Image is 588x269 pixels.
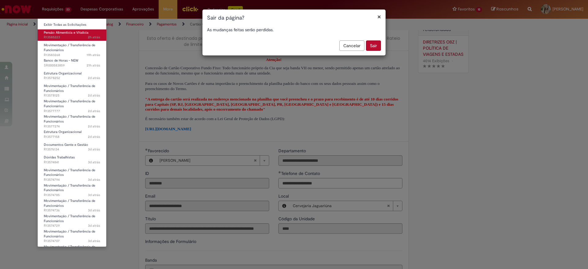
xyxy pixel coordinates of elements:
[44,84,95,93] span: Movimentação / Transferência de Funcionários
[88,193,100,197] time: 29/09/2025 07:44:20
[44,109,100,114] span: R13577777
[44,114,95,124] span: Movimentação / Transferência de Funcionários
[88,76,100,80] time: 29/09/2025 16:40:03
[44,71,81,76] span: Estrutura Organizacional
[44,63,100,68] span: SR000583859
[207,27,381,33] p: As mudanças feitas serão perdidas.
[88,124,100,129] span: 2d atrás
[38,198,106,211] a: Aberto R13574736 : Movimentação / Transferência de Funcionários
[88,223,100,228] span: 3d atrás
[38,70,106,81] a: Aberto R13578252 : Estrutura Organizacional
[38,244,106,257] a: Aberto R13574701 : Movimentação / Transferência de Funcionários
[88,124,100,129] time: 29/09/2025 14:29:11
[88,134,100,139] time: 29/09/2025 14:15:47
[44,239,100,244] span: R13574707
[88,239,100,243] time: 29/09/2025 07:02:11
[44,155,75,160] span: Dúvidas Trabalhistas
[44,99,95,108] span: Movimentação / Transferência de Funcionários
[87,53,100,57] time: 30/09/2025 17:29:34
[44,58,78,63] span: Banco de Horas - NEW
[44,43,95,52] span: Movimentação / Transferência de Funcionários
[44,76,100,81] span: R13578252
[38,182,106,195] a: Aberto R13574785 : Movimentação / Transferência de Funcionários
[38,83,106,96] a: Aberto R13578125 : Movimentação / Transferência de Funcionários
[38,29,106,41] a: Aberto R13585223 : Pensão Alimentícia e Vitalícia
[88,147,100,152] time: 29/09/2025 11:23:13
[339,40,364,51] button: Cancelar
[38,57,106,69] a: Aberto SR000583859 : Banco de Horas - NEW
[38,213,106,226] a: Aberto R13574729 : Movimentação / Transferência de Funcionários
[44,142,88,147] span: Documentos Gente e Gestão
[44,93,100,98] span: R13578125
[88,239,100,243] span: 3d atrás
[44,199,95,208] span: Movimentação / Transferência de Funcionários
[44,134,100,139] span: R13577158
[88,223,100,228] time: 29/09/2025 07:12:21
[88,193,100,197] span: 3d atrás
[44,160,100,165] span: R13574841
[366,40,381,51] button: Sair
[38,113,106,127] a: Aberto R13577274 : Movimentação / Transferência de Funcionários
[87,53,100,57] span: 19h atrás
[88,109,100,113] span: 2d atrás
[88,160,100,165] span: 3d atrás
[88,93,100,98] time: 29/09/2025 16:21:28
[38,154,106,165] a: Aberto R13574841 : Dúvidas Trabalhistas
[37,18,107,247] ul: Requisições
[88,160,100,165] time: 29/09/2025 08:04:38
[88,35,100,40] time: 01/10/2025 11:02:43
[44,208,100,213] span: R13574736
[44,229,95,239] span: Movimentação / Transferência de Funcionários
[377,13,381,20] button: Fechar modal
[44,193,100,198] span: R13574785
[44,30,89,35] span: Pensão Alimentícia e Vitalícia
[88,177,100,182] span: 3d atrás
[88,35,100,40] span: 2h atrás
[38,142,106,153] a: Aberto R13576134 : Documentos Gente e Gestão
[44,130,81,134] span: Estrutura Organizacional
[44,147,100,152] span: R13576134
[88,208,100,213] time: 29/09/2025 07:17:33
[38,129,106,140] a: Aberto R13577158 : Estrutura Organizacional
[38,21,106,28] a: Exibir Todas as Solicitações
[44,53,100,58] span: R13583268
[38,228,106,241] a: Aberto R13574707 : Movimentação / Transferência de Funcionários
[88,93,100,98] span: 2d atrás
[44,214,95,223] span: Movimentação / Transferência de Funcionários
[44,223,100,228] span: R13574729
[44,124,100,129] span: R13577274
[38,98,106,111] a: Aberto R13577777 : Movimentação / Transferência de Funcionários
[88,134,100,139] span: 2d atrás
[44,244,95,254] span: Movimentação / Transferência de Funcionários
[207,14,381,22] h1: Sair da página?
[87,63,100,68] time: 30/09/2025 15:29:28
[44,183,95,193] span: Movimentação / Transferência de Funcionários
[88,208,100,213] span: 3d atrás
[88,76,100,80] span: 2d atrás
[38,167,106,180] a: Aberto R13574794 : Movimentação / Transferência de Funcionários
[44,177,100,182] span: R13574794
[87,63,100,68] span: 21h atrás
[88,109,100,113] time: 29/09/2025 15:33:17
[44,35,100,40] span: R13585223
[88,147,100,152] span: 3d atrás
[38,42,106,55] a: Aberto R13583268 : Movimentação / Transferência de Funcionários
[88,177,100,182] time: 29/09/2025 07:47:20
[44,168,95,177] span: Movimentação / Transferência de Funcionários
